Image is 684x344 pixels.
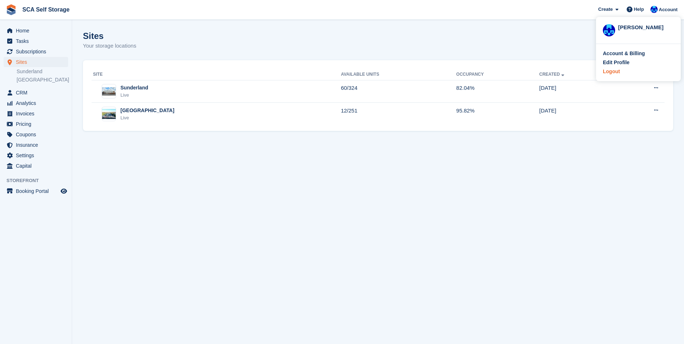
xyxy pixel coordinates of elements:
[4,140,68,150] a: menu
[598,6,613,13] span: Create
[120,114,175,122] div: Live
[539,80,619,103] td: [DATE]
[4,109,68,119] a: menu
[4,47,68,57] a: menu
[4,88,68,98] a: menu
[16,47,59,57] span: Subscriptions
[120,92,148,99] div: Live
[16,98,59,108] span: Analytics
[83,42,136,50] p: Your storage locations
[456,69,539,80] th: Occupancy
[634,6,644,13] span: Help
[4,36,68,46] a: menu
[4,57,68,67] a: menu
[603,59,630,66] div: Edit Profile
[16,150,59,160] span: Settings
[456,80,539,103] td: 82.04%
[618,23,674,30] div: [PERSON_NAME]
[4,150,68,160] a: menu
[456,103,539,125] td: 95.82%
[16,119,59,129] span: Pricing
[16,88,59,98] span: CRM
[341,80,456,103] td: 60/324
[4,119,68,129] a: menu
[83,31,136,41] h1: Sites
[16,36,59,46] span: Tasks
[19,4,72,16] a: SCA Self Storage
[59,187,68,195] a: Preview store
[102,109,116,119] img: Image of Sheffield site
[120,107,175,114] div: [GEOGRAPHIC_DATA]
[16,109,59,119] span: Invoices
[650,6,658,13] img: Kelly Neesham
[102,87,116,96] img: Image of Sunderland site
[4,26,68,36] a: menu
[659,6,678,13] span: Account
[17,76,68,83] a: [GEOGRAPHIC_DATA]
[603,68,620,75] div: Logout
[4,161,68,171] a: menu
[341,69,456,80] th: Available Units
[16,186,59,196] span: Booking Portal
[341,103,456,125] td: 12/251
[92,69,341,80] th: Site
[6,177,72,184] span: Storefront
[16,140,59,150] span: Insurance
[603,59,674,66] a: Edit Profile
[603,50,674,57] a: Account & Billing
[603,24,615,36] img: Kelly Neesham
[16,161,59,171] span: Capital
[4,186,68,196] a: menu
[120,84,148,92] div: Sunderland
[16,26,59,36] span: Home
[603,50,645,57] div: Account & Billing
[4,98,68,108] a: menu
[16,57,59,67] span: Sites
[16,129,59,140] span: Coupons
[17,68,68,75] a: Sunderland
[539,72,566,77] a: Created
[539,103,619,125] td: [DATE]
[603,68,674,75] a: Logout
[4,129,68,140] a: menu
[6,4,17,15] img: stora-icon-8386f47178a22dfd0bd8f6a31ec36ba5ce8667c1dd55bd0f319d3a0aa187defe.svg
